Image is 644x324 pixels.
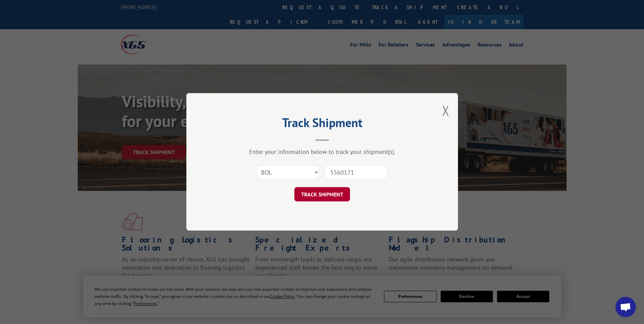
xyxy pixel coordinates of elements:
div: Open chat [615,297,636,317]
button: Close modal [442,102,449,120]
div: Enter your information below to track your shipment(s). [220,148,424,156]
input: Number(s) [325,165,387,180]
button: TRACK SHIPMENT [294,187,350,202]
h2: Track Shipment [220,118,424,131]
